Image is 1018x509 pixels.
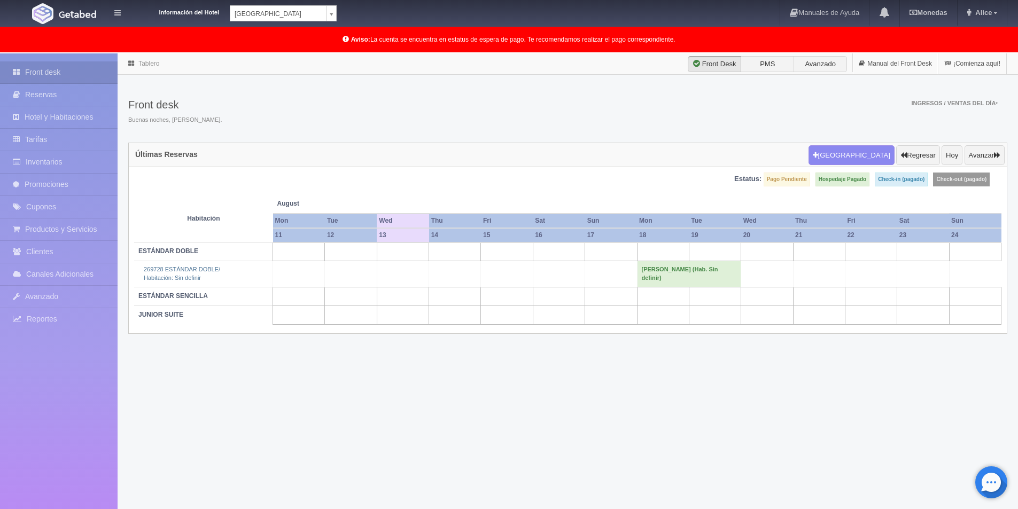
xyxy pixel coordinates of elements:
th: Mon [273,214,325,228]
span: Alice [973,9,992,17]
b: ESTÁNDAR DOBLE [138,247,198,255]
dt: Información del Hotel [134,5,219,17]
label: Pago Pendiente [764,173,810,186]
h4: Últimas Reservas [135,151,198,159]
img: Getabed [59,10,96,18]
span: Buenas noches, [PERSON_NAME]. [128,116,222,124]
th: 18 [637,228,689,242]
th: Wed [741,214,793,228]
th: Sun [585,214,637,228]
th: Fri [845,214,897,228]
b: Aviso: [351,36,370,43]
a: ¡Comienza aquí! [938,53,1006,74]
button: Hoy [942,145,962,166]
th: 13 [377,228,429,242]
button: Avanzar [965,145,1005,166]
th: Wed [377,214,429,228]
button: Regresar [896,145,939,166]
th: 23 [897,228,949,242]
th: 19 [689,228,741,242]
label: Estatus: [734,174,761,184]
th: 16 [533,228,585,242]
th: Thu [793,214,845,228]
a: Manual del Front Desk [853,53,938,74]
label: Check-out (pagado) [933,173,990,186]
th: 14 [429,228,481,242]
label: Avanzado [794,56,847,72]
th: 20 [741,228,793,242]
b: ESTÁNDAR SENCILLA [138,292,208,300]
b: JUNIOR SUITE [138,311,183,318]
h3: Front desk [128,99,222,111]
span: Ingresos / Ventas del día [911,100,998,106]
span: [GEOGRAPHIC_DATA] [235,6,322,22]
th: 11 [273,228,325,242]
th: Sat [897,214,949,228]
th: 15 [481,228,533,242]
th: Sun [949,214,1001,228]
th: 21 [793,228,845,242]
span: August [277,199,373,208]
strong: Habitación [187,215,220,222]
th: 24 [949,228,1001,242]
th: Mon [637,214,689,228]
th: 17 [585,228,637,242]
button: [GEOGRAPHIC_DATA] [809,145,895,166]
th: Tue [325,214,377,228]
img: Getabed [32,3,53,24]
th: 22 [845,228,897,242]
th: Fri [481,214,533,228]
label: PMS [741,56,794,72]
a: Tablero [138,60,159,67]
th: Sat [533,214,585,228]
label: Check-in (pagado) [875,173,928,186]
a: [GEOGRAPHIC_DATA] [230,5,337,21]
label: Hospedaje Pagado [815,173,869,186]
b: Monedas [910,9,947,17]
th: 12 [325,228,377,242]
th: Thu [429,214,481,228]
td: [PERSON_NAME] (Hab. Sin definir) [637,261,741,287]
a: 269728 ESTÁNDAR DOBLE/Habitación: Sin definir [144,266,220,281]
label: Front Desk [688,56,741,72]
th: Tue [689,214,741,228]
